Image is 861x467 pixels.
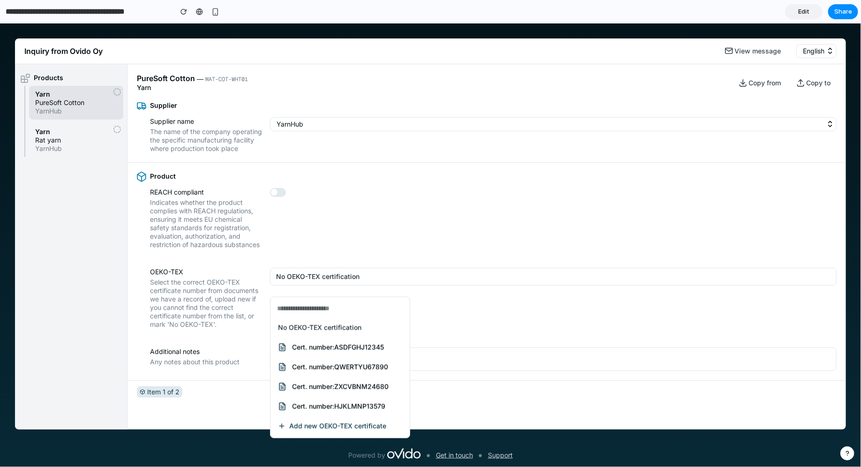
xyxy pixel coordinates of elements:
span: Cert. number: ZXCVBNM24680 [292,359,389,368]
button: Share [828,4,858,19]
span: Cert. number: QWERTYU67890 [292,339,388,348]
a: Edit [785,4,823,19]
span: Add new OEKO-TEX certificate [289,399,386,407]
span: Share [834,7,852,16]
span: Edit [798,7,809,16]
span: Cert. number: ASDFGHJ12345 [292,320,384,328]
span: Cert. number: HJKLMNP13579 [292,379,385,387]
span: No OEKO-TEX certification [278,300,361,309]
